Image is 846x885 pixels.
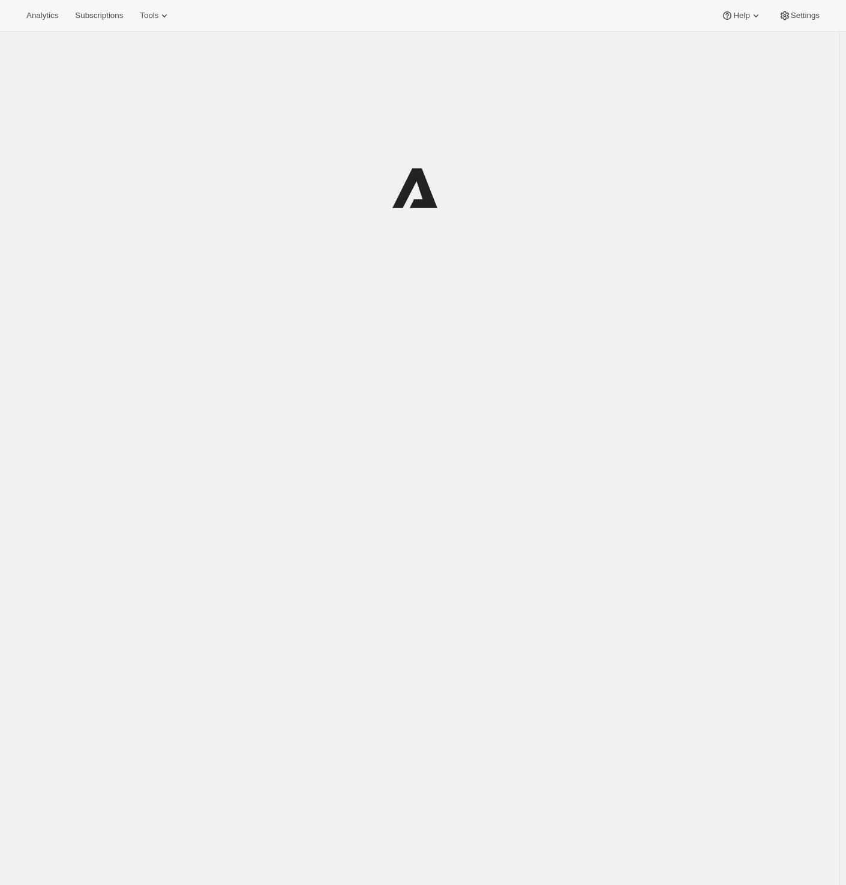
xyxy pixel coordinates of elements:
button: Analytics [19,7,65,24]
button: Help [714,7,769,24]
span: Subscriptions [75,11,123,20]
button: Settings [772,7,827,24]
span: Analytics [26,11,58,20]
button: Subscriptions [68,7,130,24]
span: Settings [791,11,820,20]
button: Tools [133,7,178,24]
span: Tools [140,11,158,20]
span: Help [733,11,749,20]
